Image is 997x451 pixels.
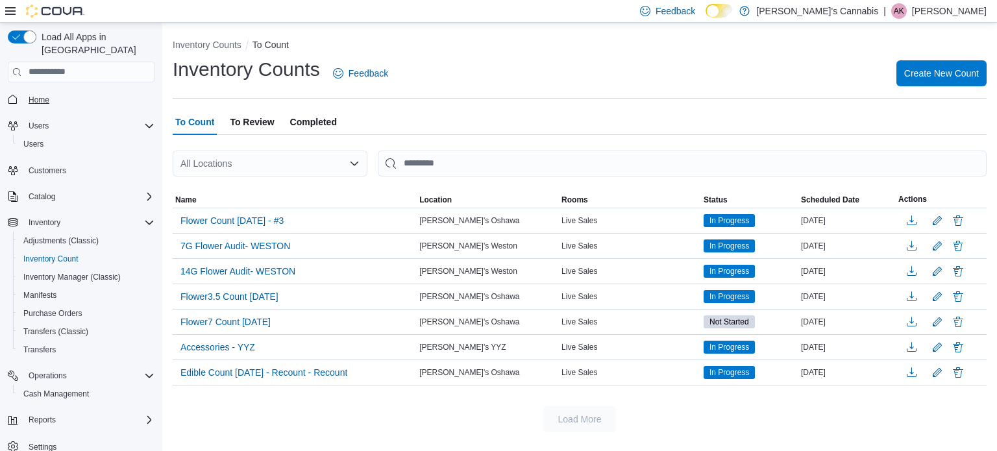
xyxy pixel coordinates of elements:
p: [PERSON_NAME]'s Cannabis [756,3,878,19]
div: [DATE] [798,289,896,304]
span: Scheduled Date [801,195,859,205]
span: Not Started [704,315,755,328]
span: In Progress [709,215,749,226]
a: Feedback [328,60,393,86]
span: [PERSON_NAME]'s Oshawa [419,367,519,378]
button: Transfers (Classic) [13,323,160,341]
h1: Inventory Counts [173,56,320,82]
button: Location [417,192,559,208]
button: Delete [950,339,966,355]
span: In Progress [709,341,749,353]
span: Flower7 Count [DATE] [180,315,271,328]
span: Edible Count [DATE] - Recount - Recount [180,366,347,379]
button: Scheduled Date [798,192,896,208]
button: Delete [950,213,966,228]
span: Inventory [23,215,154,230]
button: Flower3.5 Count [DATE] [175,287,284,306]
button: Status [701,192,798,208]
span: Rooms [561,195,588,205]
button: Accessories - YYZ [175,337,260,357]
div: [DATE] [798,263,896,279]
a: Users [18,136,49,152]
a: Transfers (Classic) [18,324,93,339]
span: Operations [29,371,67,381]
span: Transfers [18,342,154,358]
span: Flower Count [DATE] - #3 [180,214,284,227]
span: Inventory [29,217,60,228]
div: Abby Kirkbride [891,3,907,19]
span: Users [23,118,154,134]
span: In Progress [709,367,749,378]
a: Inventory Count [18,251,84,267]
button: Users [3,117,160,135]
span: Customers [29,165,66,176]
button: Edit count details [929,236,945,256]
p: [PERSON_NAME] [912,3,987,19]
span: Adjustments (Classic) [23,236,99,246]
span: Reports [29,415,56,425]
span: Users [23,139,43,149]
span: To Review [230,109,274,135]
span: Reports [23,412,154,428]
span: Create New Count [904,67,979,80]
span: [PERSON_NAME]'s YYZ [419,342,506,352]
span: Inventory Manager (Classic) [18,269,154,285]
button: Users [13,135,160,153]
button: Delete [950,314,966,330]
span: Catalog [29,191,55,202]
span: [PERSON_NAME]'s Weston [419,266,517,276]
span: Home [29,95,49,105]
div: [DATE] [798,365,896,380]
button: Users [23,118,54,134]
button: Transfers [13,341,160,359]
span: Operations [23,368,154,384]
img: Cova [26,5,84,18]
span: In Progress [709,240,749,252]
span: Transfers (Classic) [23,326,88,337]
span: Inventory Count [23,254,79,264]
button: Operations [23,368,72,384]
span: Not Started [709,316,749,328]
p: | [883,3,886,19]
span: Cash Management [18,386,154,402]
span: Catalog [23,189,154,204]
button: Reports [23,412,61,428]
button: Load More [543,406,616,432]
span: Purchase Orders [23,308,82,319]
span: Accessories - YYZ [180,341,255,354]
span: In Progress [704,239,755,252]
a: Home [23,92,55,108]
button: Edit count details [929,211,945,230]
button: Create New Count [896,60,987,86]
button: Inventory [3,213,160,232]
span: Cash Management [23,389,89,399]
button: Rooms [559,192,701,208]
div: Live Sales [559,339,701,355]
button: Delete [950,238,966,254]
div: Live Sales [559,314,701,330]
div: Live Sales [559,365,701,380]
button: To Count [252,40,289,50]
button: Adjustments (Classic) [13,232,160,250]
input: This is a search bar. After typing your query, hit enter to filter the results lower in the page. [378,151,987,177]
span: Purchase Orders [18,306,154,321]
a: Cash Management [18,386,94,402]
button: Catalog [3,188,160,206]
span: In Progress [704,366,755,379]
span: Inventory Manager (Classic) [23,272,121,282]
button: Edit count details [929,363,945,382]
button: Edit count details [929,262,945,281]
span: Adjustments (Classic) [18,233,154,249]
div: Live Sales [559,213,701,228]
span: 14G Flower Audit- WESTON [180,265,295,278]
button: Inventory [23,215,66,230]
a: Customers [23,163,71,178]
span: Load All Apps in [GEOGRAPHIC_DATA] [36,30,154,56]
button: Edible Count [DATE] - Recount - Recount [175,363,352,382]
span: [PERSON_NAME]'s Weston [419,241,517,251]
button: Flower7 Count [DATE] [175,312,276,332]
div: Live Sales [559,263,701,279]
button: Delete [950,289,966,304]
div: Live Sales [559,289,701,304]
button: Inventory Manager (Classic) [13,268,160,286]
